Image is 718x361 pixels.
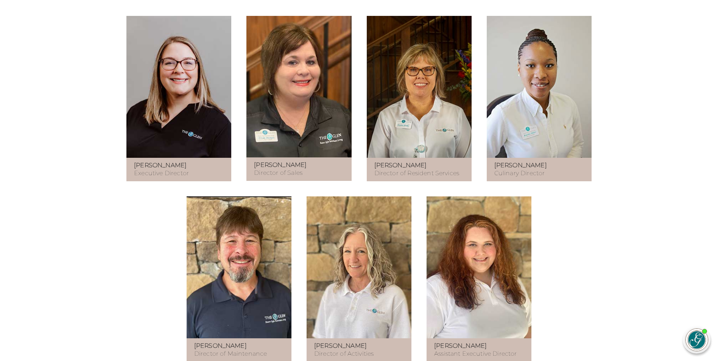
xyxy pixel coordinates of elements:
[494,162,584,177] p: Culinary Director
[314,342,367,349] strong: [PERSON_NAME]
[568,157,710,319] iframe: iframe
[254,161,307,168] strong: [PERSON_NAME]
[194,342,247,349] strong: [PERSON_NAME]
[254,161,344,177] p: Director of Sales
[434,342,524,358] p: Assistant Executive Director
[686,329,708,351] img: avatar
[494,162,547,169] strong: [PERSON_NAME]
[134,162,187,169] strong: [PERSON_NAME]
[194,342,284,358] p: Director of Maintenance
[374,162,427,169] strong: [PERSON_NAME]
[374,162,464,177] p: Director of Resident Services
[314,342,404,358] p: Director of Activities
[434,342,487,349] strong: [PERSON_NAME]
[134,162,224,177] p: Executive Director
